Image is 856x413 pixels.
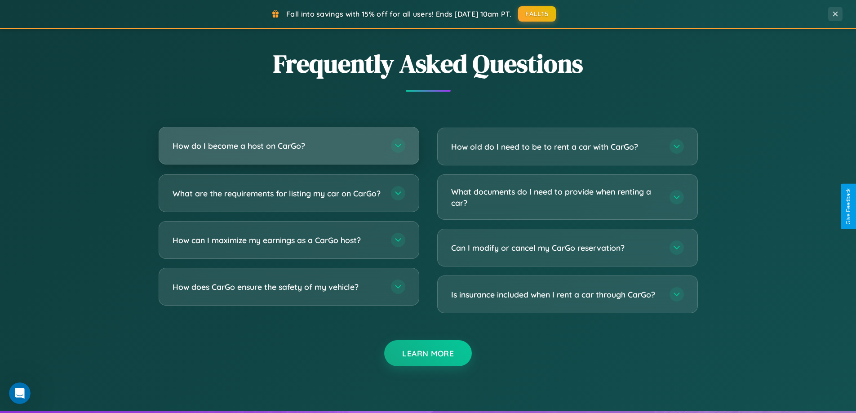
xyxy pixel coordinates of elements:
h3: What are the requirements for listing my car on CarGo? [173,188,382,199]
h3: How does CarGo ensure the safety of my vehicle? [173,281,382,293]
h3: How do I become a host on CarGo? [173,140,382,151]
span: Fall into savings with 15% off for all users! Ends [DATE] 10am PT. [286,9,511,18]
h3: What documents do I need to provide when renting a car? [451,186,661,208]
iframe: Intercom live chat [9,382,31,404]
button: FALL15 [518,6,556,22]
h2: Frequently Asked Questions [159,46,698,81]
h3: How can I maximize my earnings as a CarGo host? [173,235,382,246]
button: Learn More [384,340,472,366]
div: Give Feedback [845,188,852,225]
h3: How old do I need to be to rent a car with CarGo? [451,141,661,152]
h3: Is insurance included when I rent a car through CarGo? [451,289,661,300]
h3: Can I modify or cancel my CarGo reservation? [451,242,661,253]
